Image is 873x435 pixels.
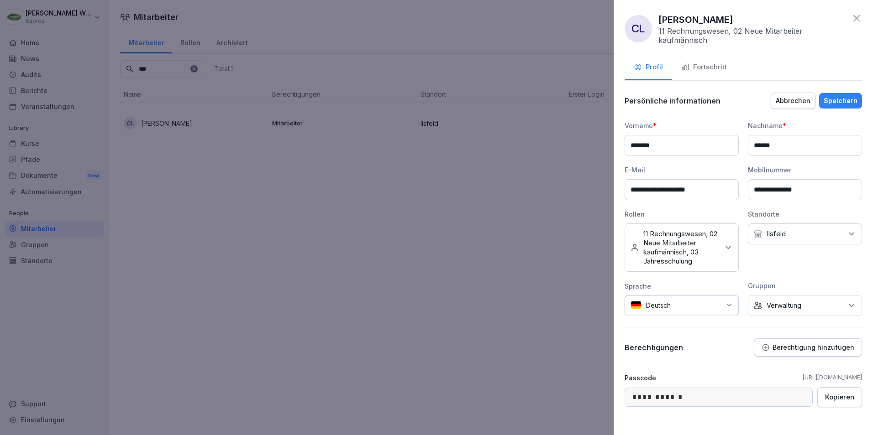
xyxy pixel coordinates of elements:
[625,15,652,42] div: CL
[817,387,862,407] button: Kopieren
[631,301,642,310] img: de.svg
[776,96,810,106] div: Abbrechen
[754,338,862,357] button: Berechtigung hinzufügen
[625,373,656,383] p: Passcode
[819,93,862,109] button: Speichern
[773,344,854,351] p: Berechtigung hinzufügen
[825,392,854,402] div: Kopieren
[625,165,739,175] div: E-Mail
[681,62,727,72] div: Fortschritt
[771,93,815,109] button: Abbrechen
[658,26,847,45] p: 11 Rechnungswesen, 02 Neue Mitarbeiter kaufmännisch
[625,343,683,352] p: Berechtigungen
[634,62,663,72] div: Profil
[803,373,862,382] a: [URL][DOMAIN_NAME]
[748,165,862,175] div: Mobilnummer
[672,56,736,80] button: Fortschritt
[658,13,733,26] p: [PERSON_NAME]
[748,209,862,219] div: Standorte
[625,295,739,315] div: Deutsch
[625,56,672,80] button: Profil
[748,281,862,290] div: Gruppen
[767,229,786,238] p: Ilsfeld
[748,121,862,130] div: Nachname
[625,281,739,291] div: Sprache
[625,96,720,105] p: Persönliche informationen
[767,301,801,310] p: Verwaltung
[824,96,857,106] div: Speichern
[625,121,739,130] div: Vorname
[625,209,739,219] div: Rollen
[643,229,719,266] p: 11 Rechnungswesen, 02 Neue Mitarbeiter kaufmännisch, 03 Jahresschulung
